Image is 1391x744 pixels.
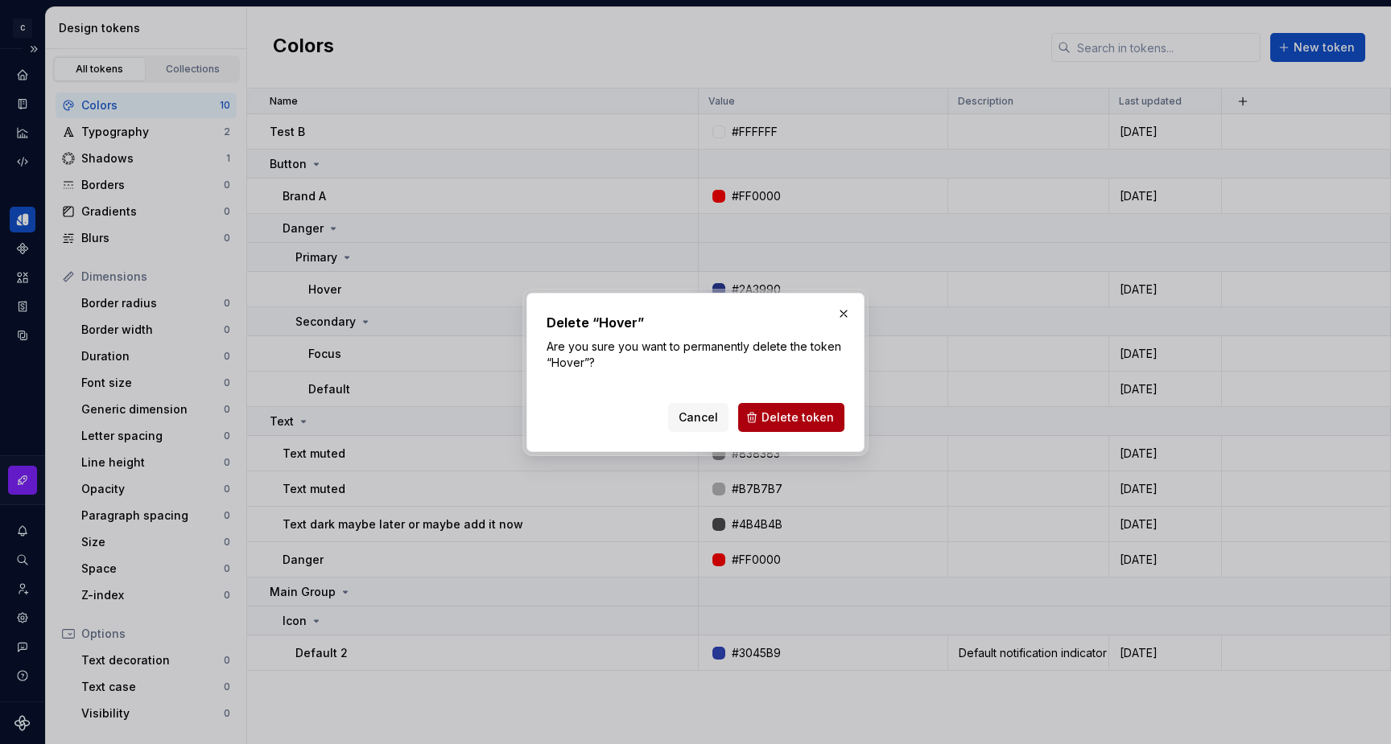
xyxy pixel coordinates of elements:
[668,403,729,432] button: Cancel
[738,403,844,432] button: Delete token
[762,409,834,425] span: Delete token
[679,409,718,425] span: Cancel
[547,339,844,371] p: Are you sure you want to permanently delete the token “Hover”?
[547,313,844,332] h2: Delete “Hover”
